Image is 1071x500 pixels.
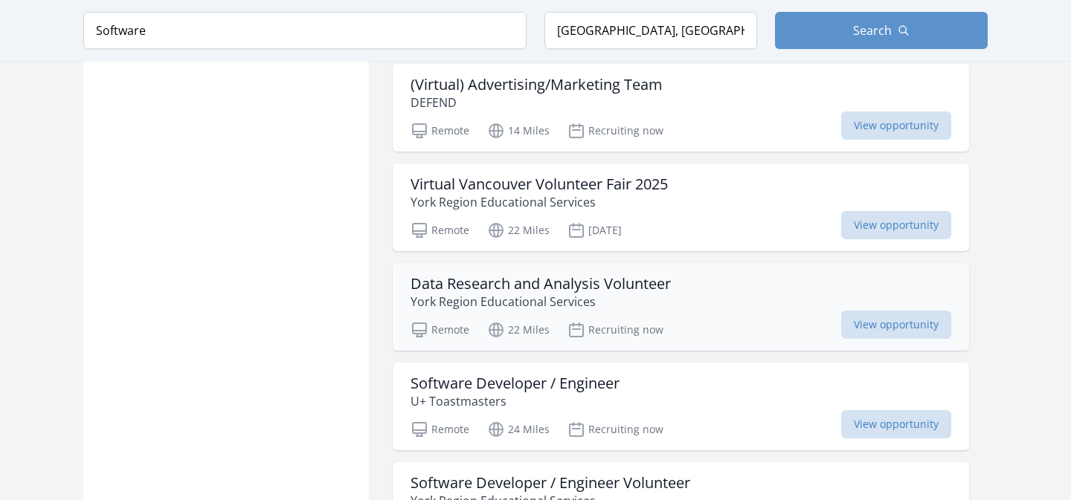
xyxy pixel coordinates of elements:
[411,392,620,410] p: U+ Toastmasters
[487,122,550,140] p: 14 Miles
[411,175,668,193] h3: Virtual Vancouver Volunteer Fair 2025
[841,111,951,140] span: View opportunity
[393,263,969,351] a: Data Research and Analysis Volunteer York Region Educational Services Remote 22 Miles Recruiting ...
[544,12,757,49] input: Location
[841,311,951,339] span: View opportunity
[411,275,671,293] h3: Data Research and Analysis Volunteer
[567,321,663,339] p: Recruiting now
[411,221,469,239] p: Remote
[393,363,969,450] a: Software Developer / Engineer U+ Toastmasters Remote 24 Miles Recruiting now View opportunity
[83,12,527,49] input: Keyword
[775,12,988,49] button: Search
[567,122,663,140] p: Recruiting now
[411,293,671,311] p: York Region Educational Services
[411,474,690,492] h3: Software Developer / Engineer Volunteer
[411,76,663,94] h3: (Virtual) Advertising/Marketing Team
[853,22,892,39] span: Search
[393,163,969,251] a: Virtual Vancouver Volunteer Fair 2025 York Region Educational Services Remote 22 Miles [DATE] Vie...
[841,211,951,239] span: View opportunity
[841,410,951,438] span: View opportunity
[411,321,469,339] p: Remote
[487,221,550,239] p: 22 Miles
[567,421,663,438] p: Recruiting now
[411,122,469,140] p: Remote
[411,193,668,211] p: York Region Educational Services
[487,321,550,339] p: 22 Miles
[411,374,620,392] h3: Software Developer / Engineer
[411,94,663,111] p: DEFEND
[393,64,969,152] a: (Virtual) Advertising/Marketing Team DEFEND Remote 14 Miles Recruiting now View opportunity
[567,221,622,239] p: [DATE]
[487,421,550,438] p: 24 Miles
[411,421,469,438] p: Remote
